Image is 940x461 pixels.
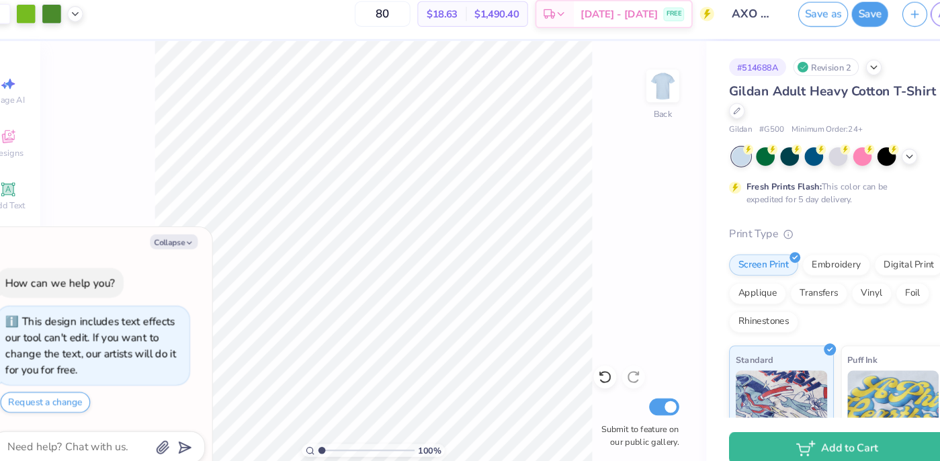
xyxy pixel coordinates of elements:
[15,149,45,160] span: Designs
[825,277,863,297] div: Vinyl
[164,231,209,245] button: Collapse
[23,380,108,399] button: Request a change
[710,127,731,138] span: Gildan
[570,17,642,31] span: [DATE] - [DATE]
[638,112,656,124] div: Back
[425,17,454,31] span: $18.63
[710,223,913,239] div: Print Type
[770,65,832,82] div: Revision 2
[650,19,665,28] span: FREE
[767,277,821,297] div: Transfers
[702,10,768,37] input: Untitled Design
[710,65,763,82] div: # 514688A
[821,342,849,356] span: Puff Ink
[710,417,913,448] button: Add to Cart
[15,99,46,110] span: Image AI
[14,199,46,210] span: Add Text
[779,250,843,270] div: Embroidery
[634,78,660,105] img: Back
[906,16,920,32] span: AS
[582,409,663,433] label: Submit to feature on our public gallery.
[900,12,927,36] a: AS
[821,360,908,427] img: Puff Ink
[710,250,775,270] div: Screen Print
[357,11,409,36] input: – –
[726,180,891,204] div: This color can be expedited for 5 day delivery.
[716,360,802,427] img: Standard
[769,127,836,138] span: Minimum Order: 24 +
[825,12,859,36] button: Save
[470,17,511,31] span: $1,490.40
[28,270,131,284] div: How can we help you?
[710,277,763,297] div: Applique
[867,277,898,297] div: Foil
[710,304,775,324] div: Rhinestones
[775,12,822,36] button: Save as
[417,429,438,441] span: 100 %
[710,88,905,104] span: Gildan Adult Heavy Cotton T-Shirt
[716,342,751,356] span: Standard
[28,306,188,366] div: This design includes text effects our tool can't edit. If you want to change the text, our artist...
[738,127,762,138] span: # G500
[847,250,912,270] div: Digital Print
[726,181,797,192] strong: Fresh Prints Flash:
